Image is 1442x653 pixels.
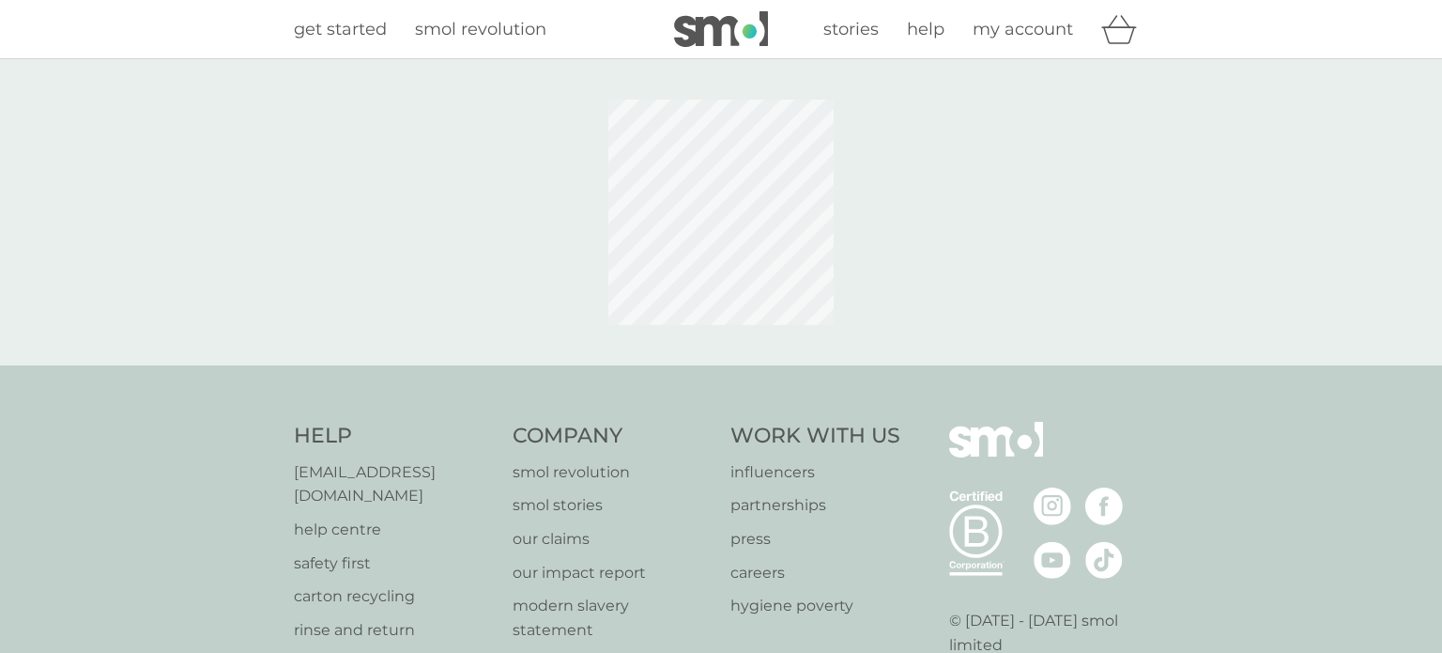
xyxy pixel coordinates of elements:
[1101,10,1148,48] div: basket
[513,527,713,552] a: our claims
[513,422,713,451] h4: Company
[1085,541,1123,579] img: visit the smol Tiktok page
[973,16,1073,43] a: my account
[730,561,900,585] a: careers
[294,518,494,542] a: help centre
[730,493,900,518] a: partnerships
[1034,541,1071,579] img: visit the smol Youtube page
[730,460,900,485] a: influencers
[973,19,1073,39] span: my account
[415,19,546,39] span: smol revolution
[730,422,900,451] h4: Work With Us
[730,594,900,618] a: hygiene poverty
[907,19,944,39] span: help
[294,584,494,609] a: carton recycling
[907,16,944,43] a: help
[294,19,387,39] span: get started
[513,561,713,585] a: our impact report
[294,618,494,643] a: rinse and return
[294,552,494,576] a: safety first
[1085,488,1123,525] img: visit the smol Facebook page
[294,460,494,508] a: [EMAIL_ADDRESS][DOMAIN_NAME]
[513,460,713,485] a: smol revolution
[730,527,900,552] a: press
[294,422,494,451] h4: Help
[949,422,1043,486] img: smol
[415,16,546,43] a: smol revolution
[823,19,879,39] span: stories
[513,594,713,642] a: modern slavery statement
[674,11,768,47] img: smol
[1034,488,1071,525] img: visit the smol Instagram page
[513,493,713,518] a: smol stories
[294,16,387,43] a: get started
[823,16,879,43] a: stories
